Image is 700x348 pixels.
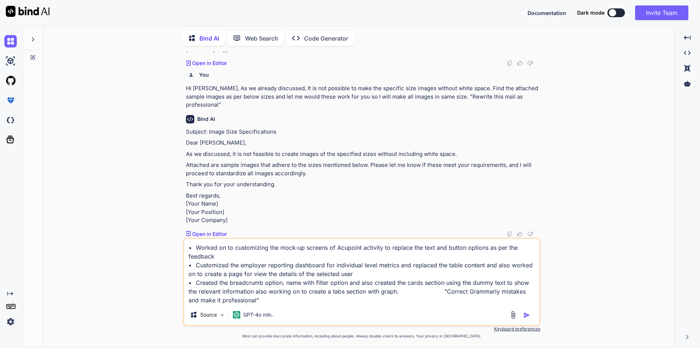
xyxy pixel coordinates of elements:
[507,231,513,237] img: copy
[4,114,17,126] img: darkCloudIdeIcon
[635,5,688,20] button: Invite Team
[509,311,517,319] img: attachment
[183,326,540,332] p: Keyboard preferences
[197,115,215,123] h6: Bind AI
[527,60,533,66] img: dislike
[192,60,227,67] p: Open in Editor
[186,139,539,147] p: Dear [PERSON_NAME],
[6,6,50,17] img: Bind AI
[184,239,539,305] textarea: • Worked on to customizing the mock-up screens of Acupoint activity to replace the text and butto...
[186,161,539,177] p: Attached are sample images that adhere to the sizes mentioned below. Please let me know if these ...
[528,10,566,16] span: Documentation
[186,150,539,158] p: As we discussed, it is not feasible to create images of the specified sizes without including whi...
[186,84,539,109] p: Hi [PERSON_NAME], As we already discussed, It is not possible to make the specific size images wi...
[186,180,539,189] p: Thank you for your understanding.
[186,192,539,225] p: Best regards, [Your Name] [Your Position] [Your Company]
[517,231,523,237] img: like
[186,128,539,136] p: Subject: Image Size Specifications
[304,34,348,43] p: Code Generator
[507,60,513,66] img: copy
[4,316,17,328] img: settings
[527,231,533,237] img: dislike
[577,9,604,16] span: Dark mode
[199,34,219,43] p: Bind AI
[192,230,227,238] p: Open in Editor
[4,55,17,67] img: ai-studio
[4,94,17,107] img: premium
[199,71,209,79] h6: You
[233,311,240,318] img: GPT-4o mini
[245,34,278,43] p: Web Search
[200,311,217,318] p: Source
[4,74,17,87] img: githubLight
[523,311,530,319] img: icon
[517,60,523,66] img: like
[183,333,540,339] p: Bind can provide inaccurate information, including about people. Always double-check its answers....
[243,311,274,318] p: GPT-4o min..
[4,35,17,47] img: chat
[528,9,566,17] button: Documentation
[219,312,225,318] img: Pick Models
